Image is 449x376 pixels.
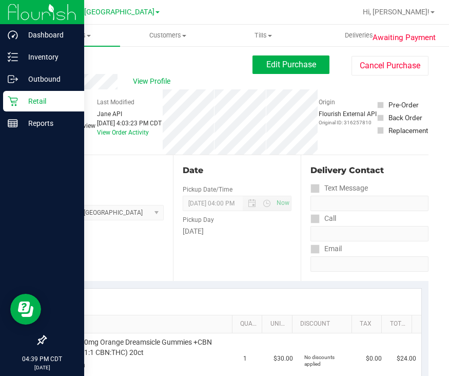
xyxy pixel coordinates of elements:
[388,125,428,136] div: Replacement
[18,73,80,85] p: Outbound
[8,96,18,106] inline-svg: Retail
[373,32,436,44] span: Awaiting Payment
[252,55,329,74] button: Edit Purchase
[300,320,348,328] a: Discount
[8,52,18,62] inline-svg: Inventory
[388,112,422,123] div: Back Order
[319,98,335,107] label: Origin
[61,320,228,328] a: SKU
[97,98,134,107] label: Last Modified
[183,215,214,224] label: Pickup Day
[183,164,291,177] div: Date
[310,164,428,177] div: Delivery Contact
[390,320,408,328] a: Total
[266,60,316,69] span: Edit Purchase
[183,185,232,194] label: Pickup Date/Time
[240,320,258,328] a: Quantity
[363,8,430,16] span: Hi, [PERSON_NAME]!
[331,31,387,40] span: Deliveries
[8,30,18,40] inline-svg: Dashboard
[216,25,311,46] a: Tills
[18,95,80,107] p: Retail
[97,129,149,136] a: View Order Activity
[310,181,368,196] label: Text Message
[121,31,215,40] span: Customers
[120,25,216,46] a: Customers
[388,100,419,110] div: Pre-Order
[50,8,154,16] span: TX Austin [GEOGRAPHIC_DATA]
[133,76,174,87] span: View Profile
[10,294,41,325] iframe: Resource center
[18,51,80,63] p: Inventory
[97,119,162,128] div: [DATE] 4:03:23 PM CDT
[274,354,293,364] span: $30.00
[319,109,377,126] div: Flourish External API
[270,320,288,328] a: Unit Price
[5,364,80,371] p: [DATE]
[5,354,80,364] p: 04:39 PM CDT
[366,354,382,364] span: $0.00
[18,29,80,41] p: Dashboard
[352,56,428,76] button: Cancel Purchase
[310,241,342,256] label: Email
[310,226,428,241] input: Format: (999) 999-9999
[8,74,18,84] inline-svg: Outbound
[319,119,377,126] p: Original ID: 316257810
[310,211,336,226] label: Call
[8,118,18,128] inline-svg: Reports
[310,196,428,211] input: Format: (999) 999-9999
[243,354,247,364] span: 1
[304,354,335,367] span: No discounts applied
[18,117,80,129] p: Reports
[397,354,416,364] span: $24.00
[45,164,164,177] div: Location
[59,337,231,357] span: TX HT 10mg Orange Dreamsicle Gummies +CBN Dream (1:1 CBN:THC) 20ct
[216,31,310,40] span: Tills
[97,109,162,119] div: Jane API
[311,25,406,46] a: Deliveries
[360,320,378,328] a: Tax
[183,226,291,237] div: [DATE]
